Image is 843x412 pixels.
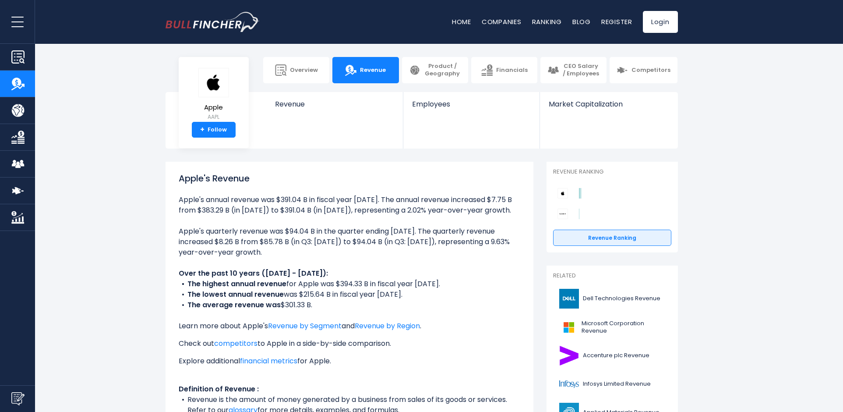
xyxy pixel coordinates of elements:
a: CEO Salary / Employees [540,57,607,83]
li: for Apple was $394.33 B in fiscal year [DATE]. [179,279,520,289]
span: Product / Geography [424,63,461,78]
a: Revenue by Segment [268,321,342,331]
b: Over the past 10 years ([DATE] - [DATE]): [179,268,328,278]
p: Related [553,272,671,280]
a: Revenue [332,57,399,83]
a: Infosys Limited Revenue [553,372,671,396]
a: Revenue by Region [355,321,420,331]
a: Home [452,17,471,26]
p: Explore additional for Apple. [179,356,520,366]
a: Register [601,17,632,26]
img: INFY logo [558,374,580,394]
span: Overview [290,67,318,74]
img: MSFT logo [558,317,579,337]
img: Sony Group Corporation competitors logo [557,209,568,219]
a: Accenture plc Revenue [553,344,671,368]
img: Apple competitors logo [557,188,568,199]
span: CEO Salary / Employees [562,63,600,78]
li: $301.33 B. [179,300,520,310]
a: Apple AAPL [198,67,229,122]
b: The average revenue was [187,300,281,310]
p: Learn more about Apple's and . [179,321,520,331]
b: The lowest annual revenue [187,289,284,299]
a: Login [643,11,678,33]
a: Product / Geography [402,57,468,83]
a: Financials [471,57,537,83]
a: Companies [482,17,522,26]
a: Blog [572,17,591,26]
b: Definition of Revenue : [179,384,259,394]
a: Competitors [610,57,677,83]
span: Market Capitalization [549,100,668,108]
p: Revenue Ranking [553,168,671,176]
li: was $215.64 B in fiscal year [DATE]. [179,289,520,300]
li: Apple's annual revenue was $391.04 B in fiscal year [DATE]. The annual revenue increased $7.75 B ... [179,195,520,216]
a: competitors [214,338,257,348]
span: Revenue [360,67,386,74]
a: Go to homepage [166,12,260,32]
a: financial metrics [240,356,297,366]
span: Financials [496,67,528,74]
h1: Apple's Revenue [179,172,520,185]
a: Dell Technologies Revenue [553,287,671,311]
img: ACN logo [558,346,580,366]
a: Revenue Ranking [553,230,671,246]
img: bullfincher logo [166,12,260,32]
span: Apple [198,104,229,111]
p: Check out to Apple in a side-by-side comparison. [179,338,520,349]
a: Microsoft Corporation Revenue [553,315,671,339]
span: Competitors [631,67,670,74]
span: Revenue [275,100,395,108]
b: The highest annual revenue [187,279,286,289]
a: Revenue [266,92,403,123]
a: +Follow [192,122,236,138]
a: Market Capitalization [540,92,677,123]
a: Overview [263,57,329,83]
span: Employees [412,100,531,108]
img: DELL logo [558,289,580,309]
strong: + [200,126,205,134]
a: Ranking [532,17,562,26]
small: AAPL [198,113,229,121]
a: Employees [403,92,540,123]
li: Apple's quarterly revenue was $94.04 B in the quarter ending [DATE]. The quarterly revenue increa... [179,226,520,258]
